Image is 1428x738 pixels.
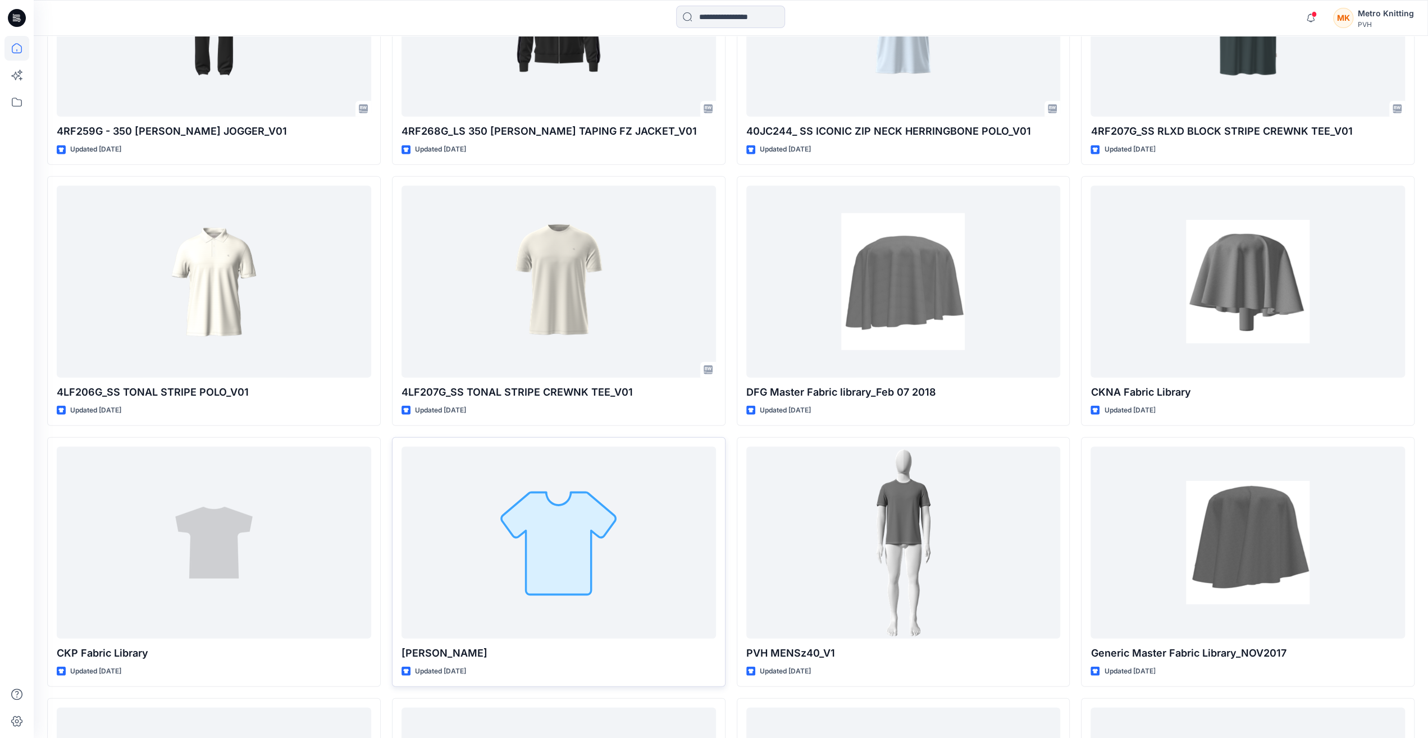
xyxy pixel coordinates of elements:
p: [PERSON_NAME] [402,645,716,661]
p: Updated [DATE] [415,666,466,677]
p: Updated [DATE] [70,666,121,677]
p: PVH MENSz40_V1 [746,645,1061,661]
p: Updated [DATE] [70,144,121,155]
p: Updated [DATE] [415,144,466,155]
div: MK [1333,8,1353,28]
p: 4RF259G - 350 [PERSON_NAME] JOGGER_V01 [57,123,371,139]
p: Updated [DATE] [760,666,811,677]
p: 4LF207G_SS TONAL STRIPE CREWNK TEE_V01 [402,384,716,400]
p: DFG Master Fabric library_Feb 07 2018 [746,384,1061,400]
p: 4RF268G_LS 350 [PERSON_NAME] TAPING FZ JACKET_V01 [402,123,716,139]
a: Generic Master Fabric Library_NOV2017 [1091,447,1405,639]
p: Updated [DATE] [760,405,811,416]
p: 40JC244_ SS ICONIC ZIP NECK HERRINGBONE POLO_V01 [746,123,1061,139]
p: Updated [DATE] [1104,405,1155,416]
div: PVH [1358,20,1414,29]
p: 4LF206G_SS TONAL STRIPE POLO_V01 [57,384,371,400]
p: Updated [DATE] [760,144,811,155]
p: Updated [DATE] [70,405,121,416]
a: 4LF206G_SS TONAL STRIPE POLO_V01 [57,186,371,378]
div: Metro Knitting [1358,7,1414,20]
p: 4RF207G_SS RLXD BLOCK STRIPE CREWNK TEE_V01 [1091,123,1405,139]
a: PVH MENSz40_V1 [746,447,1061,639]
a: DFG Master Fabric library_Feb 07 2018 [746,186,1061,378]
a: CKP Fabric Library [57,447,371,639]
p: Updated [DATE] [415,405,466,416]
p: Generic Master Fabric Library_NOV2017 [1091,645,1405,661]
p: CKP Fabric Library [57,645,371,661]
p: Updated [DATE] [1104,144,1155,155]
a: 4LF207G_SS TONAL STRIPE CREWNK TEE_V01 [402,186,716,378]
p: Updated [DATE] [1104,666,1155,677]
p: CKNA Fabric Library [1091,384,1405,400]
a: CKNA Fabric Library [1091,186,1405,378]
a: Tommy Trim [402,447,716,639]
